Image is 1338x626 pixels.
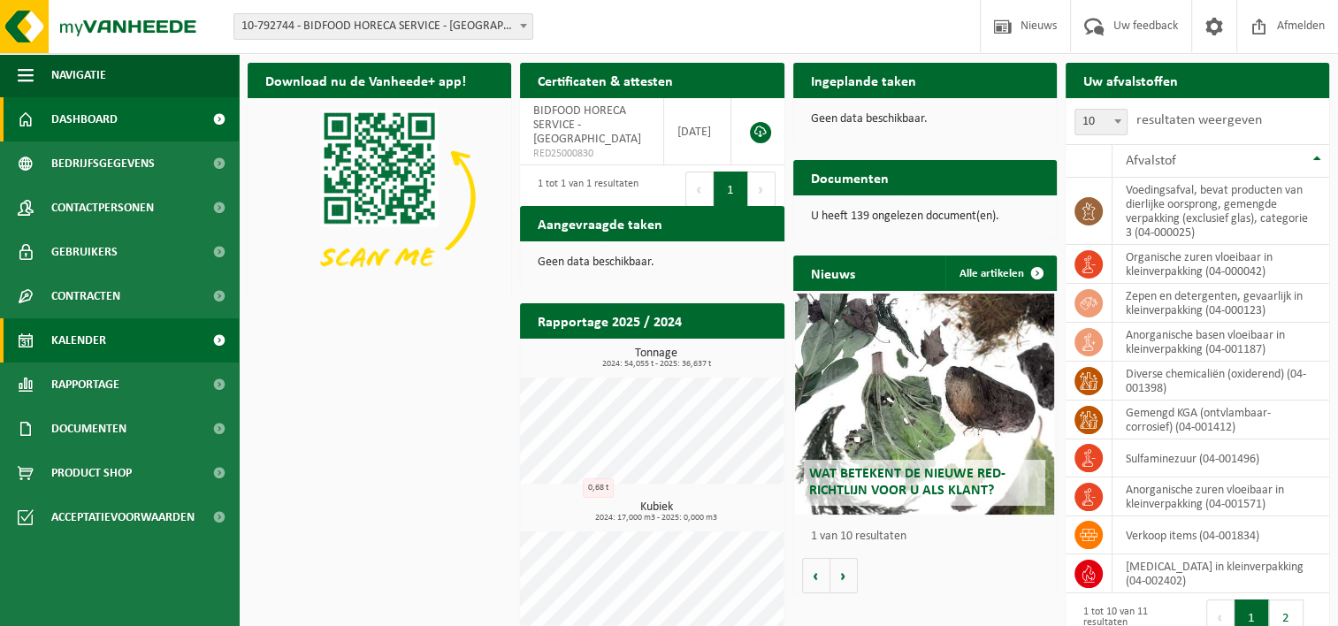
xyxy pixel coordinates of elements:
[802,558,830,593] button: Vorige
[1074,109,1128,135] span: 10
[714,172,748,207] button: 1
[1126,154,1176,168] span: Afvalstof
[1136,113,1262,127] label: resultaten weergeven
[529,170,638,209] div: 1 tot 1 van 1 resultaten
[1112,245,1329,284] td: organische zuren vloeibaar in kleinverpakking (04-000042)
[1112,516,1329,554] td: verkoop items (04-001834)
[51,363,119,407] span: Rapportage
[1112,439,1329,477] td: Sulfaminezuur (04-001496)
[538,256,766,269] p: Geen data beschikbaar.
[529,501,784,523] h3: Kubiek
[685,172,714,207] button: Previous
[51,141,155,186] span: Bedrijfsgegevens
[811,531,1048,543] p: 1 van 10 resultaten
[533,104,641,146] span: BIDFOOD HORECA SERVICE - [GEOGRAPHIC_DATA]
[520,303,700,338] h2: Rapportage 2025 / 2024
[795,294,1053,515] a: Wat betekent de nieuwe RED-richtlijn voor u als klant?
[233,13,533,40] span: 10-792744 - BIDFOOD HORECA SERVICE - BERINGEN
[51,451,132,495] span: Product Shop
[234,14,532,39] span: 10-792744 - BIDFOOD HORECA SERVICE - BERINGEN
[51,495,195,539] span: Acceptatievoorwaarden
[1075,110,1127,134] span: 10
[51,318,106,363] span: Kalender
[51,186,154,230] span: Contactpersonen
[830,558,858,593] button: Volgende
[533,147,649,161] span: RED25000830
[793,160,906,195] h2: Documenten
[793,256,873,290] h2: Nieuws
[51,407,126,451] span: Documenten
[811,210,1039,223] p: U heeft 139 ongelezen document(en).
[664,98,732,165] td: [DATE]
[1112,401,1329,439] td: gemengd KGA (ontvlambaar-corrosief) (04-001412)
[51,274,120,318] span: Contracten
[1112,362,1329,401] td: diverse chemicaliën (oxiderend) (04-001398)
[248,63,484,97] h2: Download nu de Vanheede+ app!
[529,360,784,369] span: 2024: 54,055 t - 2025: 36,637 t
[1112,477,1329,516] td: anorganische zuren vloeibaar in kleinverpakking (04-001571)
[51,97,118,141] span: Dashboard
[793,63,934,97] h2: Ingeplande taken
[1112,554,1329,593] td: [MEDICAL_DATA] in kleinverpakking (04-002402)
[529,347,784,369] h3: Tonnage
[945,256,1055,291] a: Alle artikelen
[520,206,680,240] h2: Aangevraagde taken
[1112,323,1329,362] td: anorganische basen vloeibaar in kleinverpakking (04-001187)
[1112,284,1329,323] td: zepen en detergenten, gevaarlijk in kleinverpakking (04-000123)
[1112,178,1329,245] td: voedingsafval, bevat producten van dierlijke oorsprong, gemengde verpakking (exclusief glas), cat...
[248,98,511,296] img: Download de VHEPlus App
[520,63,691,97] h2: Certificaten & attesten
[748,172,776,207] button: Next
[51,53,106,97] span: Navigatie
[583,478,614,498] div: 0,68 t
[51,230,118,274] span: Gebruikers
[529,514,784,523] span: 2024: 17,000 m3 - 2025: 0,000 m3
[808,467,1005,498] span: Wat betekent de nieuwe RED-richtlijn voor u als klant?
[1066,63,1196,97] h2: Uw afvalstoffen
[653,338,783,373] a: Bekijk rapportage
[811,113,1039,126] p: Geen data beschikbaar.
